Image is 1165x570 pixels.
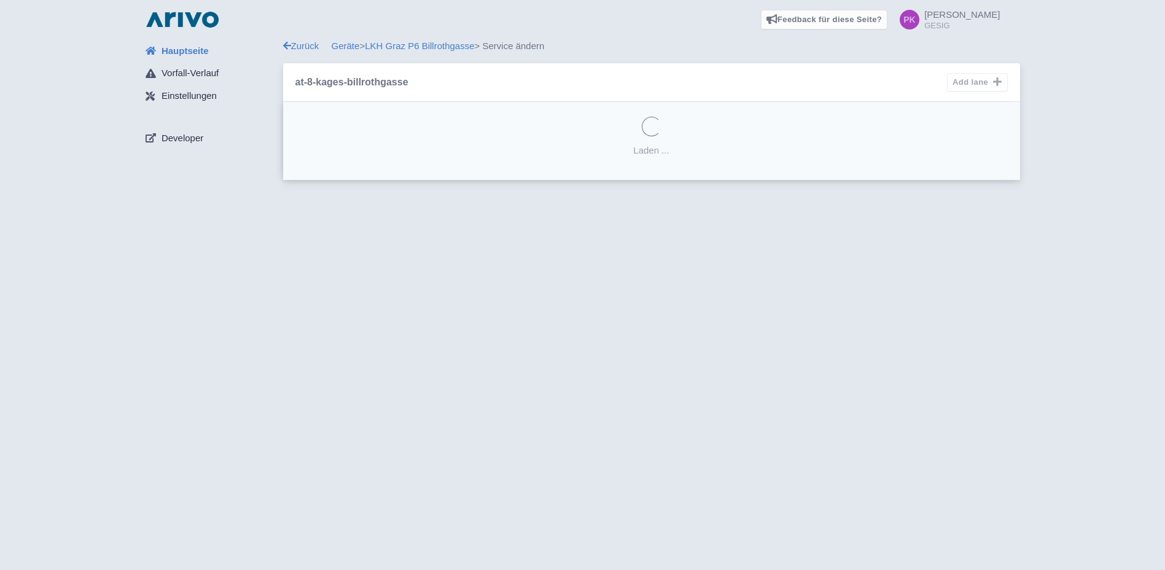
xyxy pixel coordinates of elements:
div: Laden ... [283,136,1020,165]
div: > > Service ändern [283,39,1020,53]
span: Vorfall-Verlauf [162,66,219,80]
img: logo [143,10,222,29]
a: Einstellungen [136,85,283,108]
span: Developer [162,131,203,146]
a: Vorfall-Verlauf [136,62,283,85]
a: Feedback für diese Seite? [761,10,888,29]
a: Zurück [283,41,319,51]
span: [PERSON_NAME] [924,9,1000,20]
span: Einstellungen [162,89,217,103]
a: Geräte [332,41,360,51]
span: Hauptseite [162,44,209,58]
a: [PERSON_NAME] GESIG [892,10,1000,29]
small: GESIG [924,21,1000,29]
a: Hauptseite [136,39,283,63]
a: LKH Graz P6 Billrothgasse [365,41,474,51]
a: Developer [136,127,283,150]
h5: at-8-kages-billrothgasse [295,77,408,88]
